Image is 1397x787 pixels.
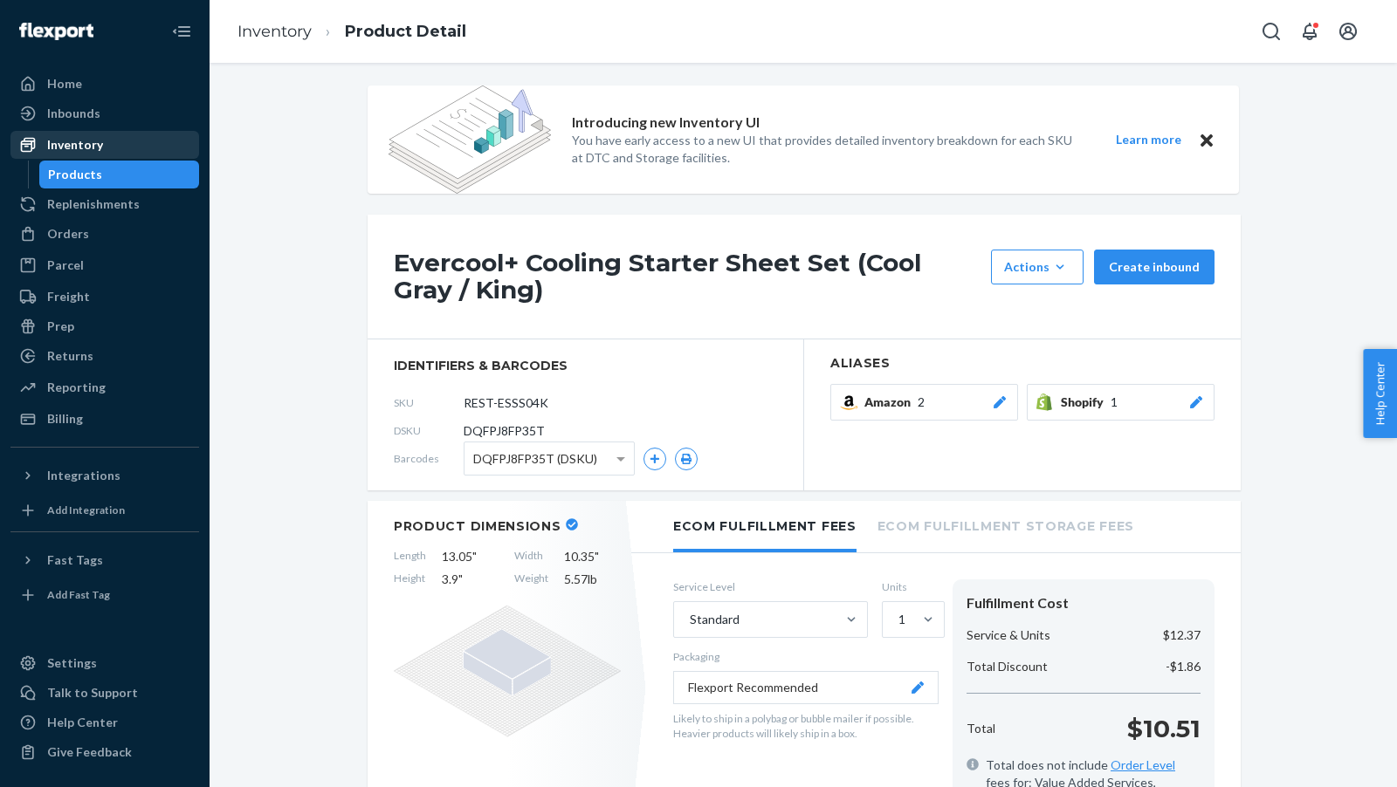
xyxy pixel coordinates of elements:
button: Open Search Box [1254,14,1289,49]
button: Open account menu [1331,14,1366,49]
label: Service Level [673,579,868,594]
a: Returns [10,342,199,370]
div: Help Center [47,714,118,731]
p: $12.37 [1163,626,1201,644]
button: Flexport Recommended [673,671,939,704]
div: Reporting [47,379,106,396]
li: Ecom Fulfillment Fees [673,501,857,552]
a: Home [10,70,199,98]
div: Give Feedback [47,743,132,761]
a: Inventory [10,131,199,159]
button: Close Navigation [164,14,199,49]
label: Units [882,579,939,594]
button: Create inbound [1094,250,1215,284]
span: DQFPJ8FP35T (DSKU) [473,444,597,474]
div: Products [48,166,102,183]
span: Width [514,548,548,565]
span: " [472,549,477,564]
span: 1 [1111,393,1118,411]
button: Give Feedback [10,738,199,766]
button: Close [1195,129,1218,151]
span: Amazon [864,393,918,411]
button: Help Center [1363,349,1397,438]
h2: Product Dimensions [394,518,561,534]
span: " [595,549,599,564]
span: identifiers & barcodes [394,357,777,374]
div: Talk to Support [47,684,138,701]
button: Learn more [1105,129,1192,151]
a: Add Fast Tag [10,581,199,609]
a: Settings [10,649,199,677]
div: Returns [47,347,93,365]
ol: breadcrumbs [224,6,480,58]
a: Inbounds [10,99,199,127]
p: Total Discount [967,658,1048,675]
button: Amazon2 [830,384,1018,421]
div: 1 [898,611,905,628]
a: Reporting [10,373,199,401]
button: Open notifications [1292,14,1327,49]
a: Add Integration [10,496,199,524]
div: Replenishments [47,195,140,213]
p: You have early access to a new UI that provides detailed inventory breakdown for each SKU at DTC ... [572,132,1084,167]
button: Actions [991,250,1084,284]
span: Barcodes [394,451,464,466]
div: Fulfillment Cost [967,593,1201,613]
div: Orders [47,225,89,243]
div: Standard [690,611,740,628]
span: Shopify [1061,393,1111,411]
h1: Evercool+ Cooling Starter Sheet Set (Cool Gray / King) [394,250,982,304]
span: DSKU [394,423,464,438]
div: Add Fast Tag [47,587,110,602]
span: SKU [394,395,464,410]
p: -$1.86 [1166,658,1201,675]
div: Actions [1004,258,1070,276]
button: Integrations [10,462,199,489]
div: Add Integration [47,503,125,517]
span: 3.9 [442,571,499,588]
span: " [458,571,463,586]
p: Total [967,720,995,737]
a: Talk to Support [10,679,199,707]
a: Prep [10,312,199,340]
img: Flexport logo [19,23,93,40]
a: Billing [10,405,199,433]
a: Products [39,161,200,188]
p: Introducing new Inventory UI [572,113,760,133]
input: Standard [688,611,690,628]
button: Fast Tags [10,546,199,574]
a: Inventory [237,22,312,41]
p: $10.51 [1127,711,1201,746]
div: Inbounds [47,105,100,122]
a: Product Detail [345,22,466,41]
div: Freight [47,288,90,305]
li: Ecom Fulfillment Storage Fees [877,501,1134,549]
div: Billing [47,410,83,428]
span: Height [394,571,426,588]
span: 13.05 [442,548,499,565]
div: Fast Tags [47,551,103,569]
div: Settings [47,654,97,672]
a: Freight [10,283,199,311]
span: 10.35 [564,548,621,565]
a: Parcel [10,251,199,279]
a: Orders [10,220,199,248]
div: Prep [47,318,74,335]
p: Service & Units [967,626,1050,644]
a: Order Level [1111,757,1175,772]
input: 1 [897,611,898,628]
span: DQFPJ8FP35T [464,422,545,440]
a: Help Center [10,708,199,736]
img: new-reports-banner-icon.82668bd98b6a51aee86340f2a7b77ae3.png [389,86,551,194]
p: Likely to ship in a polybag or bubble mailer if possible. Heavier products will likely ship in a ... [673,711,939,741]
div: Parcel [47,257,84,274]
div: Inventory [47,136,103,154]
div: Home [47,75,82,92]
button: Shopify1 [1027,384,1215,421]
div: Integrations [47,467,120,484]
h2: Aliases [830,357,1215,370]
span: Length [394,548,426,565]
span: 5.57 lb [564,571,621,588]
p: Packaging [673,649,939,664]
